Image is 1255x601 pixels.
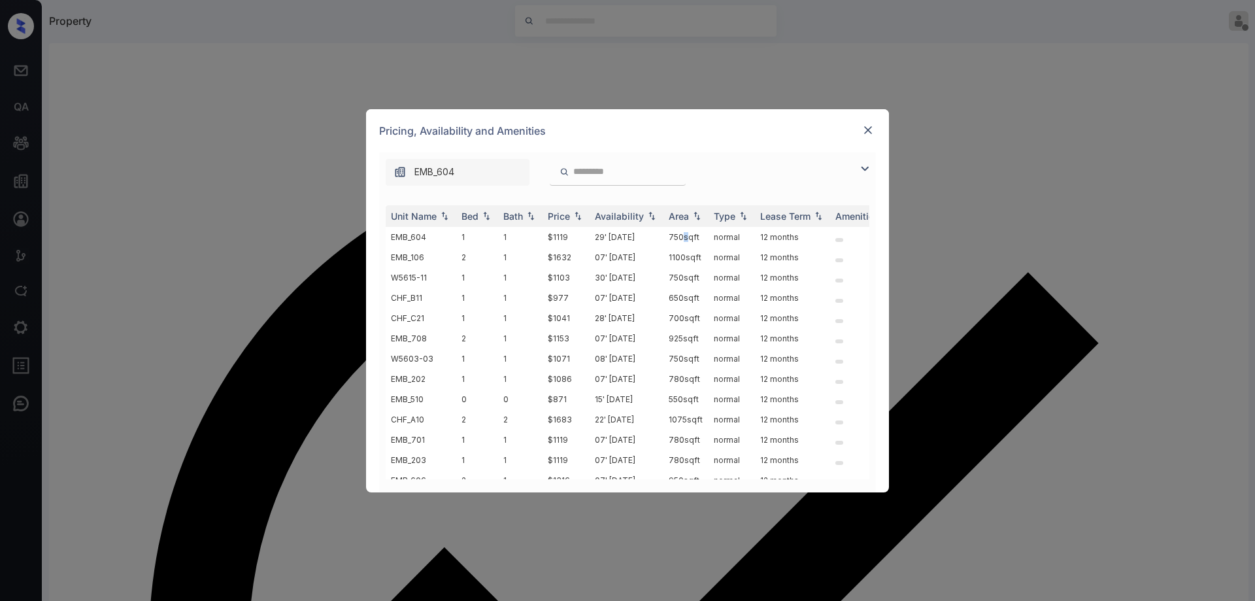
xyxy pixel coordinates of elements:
td: 12 months [755,470,830,490]
td: 2 [456,328,498,349]
td: 1 [498,349,543,369]
td: EMB_606 [386,470,456,490]
td: 30' [DATE] [590,267,663,288]
td: $1153 [543,328,590,349]
td: normal [709,450,755,470]
td: $1041 [543,308,590,328]
img: icon-zuma [393,165,407,179]
img: close [862,124,875,137]
div: Lease Term [760,211,811,222]
img: icon-zuma [560,166,569,178]
td: EMB_708 [386,328,456,349]
td: normal [709,389,755,409]
td: $871 [543,389,590,409]
td: normal [709,369,755,389]
td: EMB_106 [386,247,456,267]
td: 12 months [755,349,830,369]
td: 2 [456,247,498,267]
img: sorting [438,211,451,220]
td: $1119 [543,227,590,247]
td: $1119 [543,430,590,450]
div: Bath [503,211,523,222]
td: 1 [498,308,543,328]
td: 1 [498,288,543,308]
td: 07' [DATE] [590,430,663,450]
td: $1119 [543,450,590,470]
td: W5603-03 [386,349,456,369]
td: 12 months [755,247,830,267]
img: sorting [812,211,825,220]
td: 07' [DATE] [590,470,663,490]
td: 780 sqft [663,369,709,389]
td: 07' [DATE] [590,288,663,308]
div: Price [548,211,570,222]
span: EMB_604 [414,165,454,179]
td: normal [709,409,755,430]
td: normal [709,349,755,369]
td: 780 sqft [663,450,709,470]
td: 1100 sqft [663,247,709,267]
td: 1 [498,470,543,490]
td: EMB_203 [386,450,456,470]
td: 12 months [755,267,830,288]
td: CHF_A10 [386,409,456,430]
img: sorting [690,211,703,220]
td: 1 [456,450,498,470]
td: 1 [456,267,498,288]
td: 12 months [755,369,830,389]
td: 1075 sqft [663,409,709,430]
td: 12 months [755,328,830,349]
td: EMB_604 [386,227,456,247]
td: 0 [456,389,498,409]
td: 12 months [755,430,830,450]
td: 12 months [755,409,830,430]
td: W5615-11 [386,267,456,288]
td: CHF_B11 [386,288,456,308]
td: 2 [456,409,498,430]
div: Amenities [835,211,879,222]
td: 700 sqft [663,308,709,328]
div: Type [714,211,735,222]
td: 1 [498,369,543,389]
td: 0 [498,389,543,409]
td: normal [709,328,755,349]
div: Bed [461,211,478,222]
td: 1 [498,227,543,247]
td: 07' [DATE] [590,328,663,349]
td: $1632 [543,247,590,267]
td: normal [709,227,755,247]
td: 12 months [755,450,830,470]
td: 780 sqft [663,430,709,450]
td: 1 [456,430,498,450]
td: 1 [456,308,498,328]
td: 1 [498,267,543,288]
td: 925 sqft [663,328,709,349]
td: normal [709,247,755,267]
td: 1 [498,450,543,470]
td: EMB_701 [386,430,456,450]
img: icon-zuma [857,161,873,177]
td: $1086 [543,369,590,389]
img: sorting [737,211,750,220]
td: 950 sqft [663,470,709,490]
img: sorting [480,211,493,220]
td: 12 months [755,227,830,247]
td: $1071 [543,349,590,369]
td: 28' [DATE] [590,308,663,328]
td: 1 [456,288,498,308]
td: 07' [DATE] [590,247,663,267]
td: 650 sqft [663,288,709,308]
td: 750 sqft [663,349,709,369]
div: Availability [595,211,644,222]
td: $977 [543,288,590,308]
td: 750 sqft [663,267,709,288]
td: 07' [DATE] [590,369,663,389]
td: EMB_202 [386,369,456,389]
img: sorting [524,211,537,220]
td: 1 [456,369,498,389]
td: 1 [498,430,543,450]
td: 12 months [755,389,830,409]
td: 1 [498,328,543,349]
td: normal [709,470,755,490]
td: 22' [DATE] [590,409,663,430]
